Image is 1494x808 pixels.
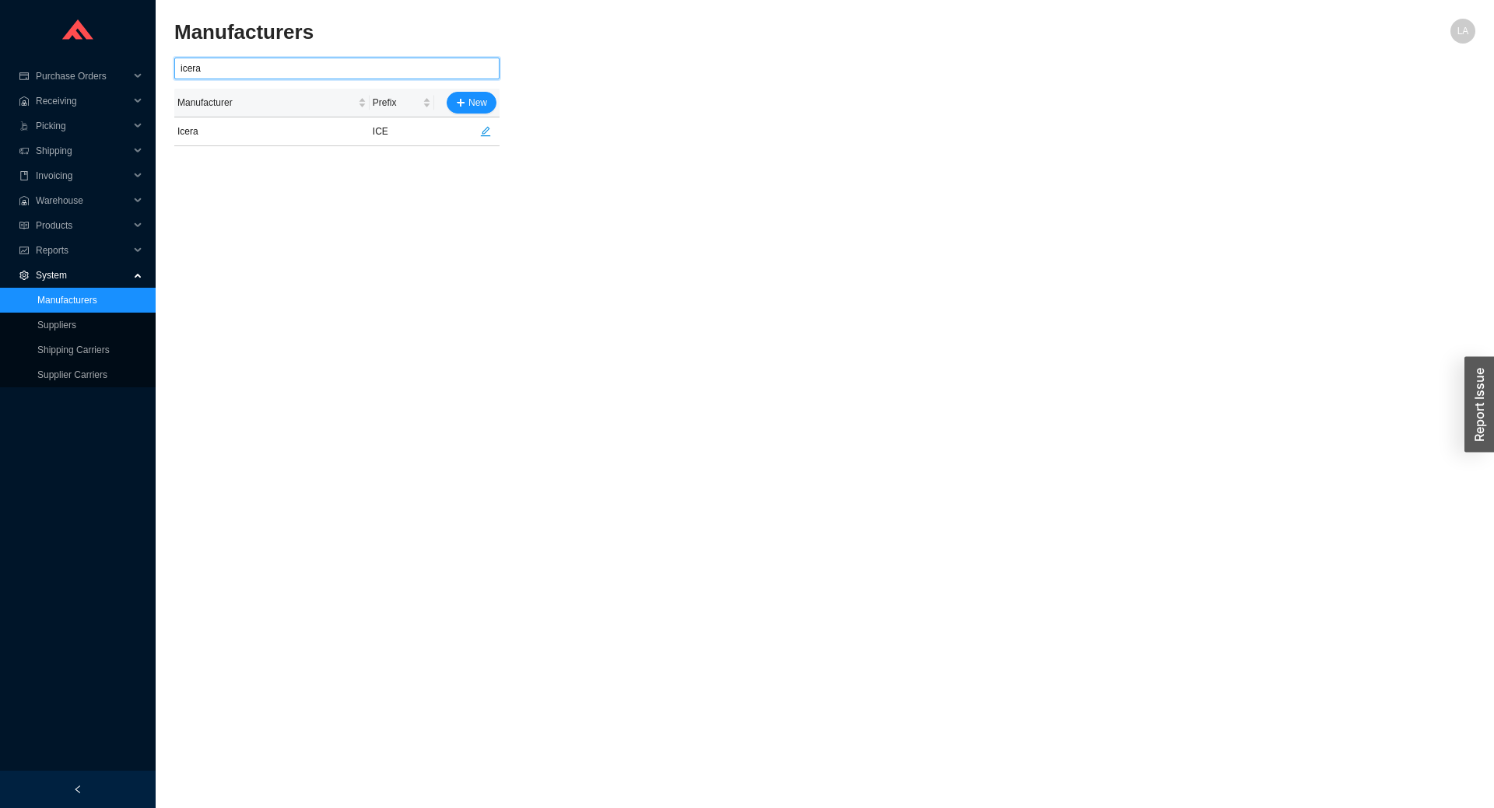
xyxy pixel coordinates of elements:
[174,89,370,117] th: Manufacturer sortable
[475,121,496,142] button: edit
[456,98,465,109] span: plus
[36,64,129,89] span: Purchase Orders
[37,295,97,306] a: Manufacturers
[447,92,496,114] button: plusNew
[36,213,129,238] span: Products
[174,117,370,146] td: Icera
[36,138,129,163] span: Shipping
[373,95,420,110] span: Prefix
[19,271,30,280] span: setting
[19,221,30,230] span: read
[19,72,30,81] span: credit-card
[370,117,435,146] td: ICE
[36,114,129,138] span: Picking
[468,95,487,110] span: New
[475,126,496,137] span: edit
[370,89,435,117] th: Prefix sortable
[19,171,30,180] span: book
[37,369,107,380] a: Supplier Carriers
[174,58,500,79] input: Search
[73,785,82,794] span: left
[177,95,355,110] span: Manufacturer
[36,188,129,213] span: Warehouse
[36,163,129,188] span: Invoicing
[36,238,129,263] span: Reports
[36,89,129,114] span: Receiving
[19,246,30,255] span: fund
[36,263,129,288] span: System
[1457,19,1469,44] span: LA
[37,320,76,331] a: Suppliers
[37,345,110,355] a: Shipping Carriers
[174,19,1150,46] h2: Manufacturers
